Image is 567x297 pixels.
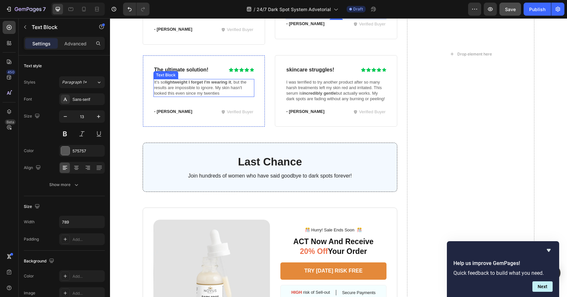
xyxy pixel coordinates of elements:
p: Verified Buyer [249,90,276,97]
h3: Last Chance [43,136,276,151]
p: 7 [43,5,46,13]
div: Help us improve GemPages! [453,246,553,292]
div: Beta [5,119,16,125]
button: Hide survey [545,246,553,254]
p: Advanced [64,40,87,47]
p: I was terrified to try another product after so many harsh treatments left my skin red and irrita... [176,61,276,84]
div: Styles [24,79,35,85]
div: Color [24,273,34,279]
span: / [254,6,255,13]
button: Next question [532,281,553,292]
span: 20% Off [190,229,218,237]
p: Settings [32,40,51,47]
strong: HIGH [181,272,192,276]
div: Text style [24,63,42,69]
p: Quick feedback to build what you need. [453,270,553,276]
button: Show more [24,179,105,191]
p: risk of Sell-out [181,272,220,277]
span: Draft [353,6,363,12]
div: Font [24,96,32,102]
p: Text Block [32,23,87,31]
h2: ACT Now And Receive Your Order [170,218,276,239]
p: ️🎊 Hurry! Sale Ends Soon ️🎊 [171,209,276,215]
div: Publish [529,6,545,13]
span: 24/7 Dark Spot System Advetorial [257,6,331,13]
div: Background [24,257,55,266]
div: Padding [24,236,39,242]
div: Width [24,219,35,225]
div: Show more [49,181,80,188]
input: Auto [59,216,104,228]
div: Add... [72,274,103,279]
div: Color [24,148,34,154]
div: Align [24,164,42,172]
div: Size [24,202,41,211]
div: 450 [6,70,16,75]
button: Paragraph 1* [59,76,105,88]
span: Save [505,7,516,12]
div: Drop element here [347,33,382,39]
div: Add... [72,237,103,242]
div: Undo/Redo [123,3,150,16]
div: Sans-serif [72,97,103,102]
h2: Help us improve GemPages! [453,259,553,267]
iframe: Design area [110,18,567,297]
a: TRY [DATE] RISK FREE [170,244,276,261]
div: Size [24,112,41,121]
div: Image [24,290,35,296]
h3: skincare struggles! [176,48,241,56]
p: Verified Buyer [117,90,143,97]
strong: incredibly gentle [192,72,226,77]
p: Join hundreds of women who have said goodbye to dark spots forever! [44,154,276,161]
button: 7 [3,3,49,16]
button: Publish [524,3,551,16]
div: 575757 [72,148,103,154]
p: - [PERSON_NAME] [176,91,224,96]
div: Add... [72,290,103,296]
span: Paragraph 1* [62,79,87,85]
p: Secure Payments [232,272,266,276]
p: TRY [DATE] RISK FREE [194,249,252,256]
button: Save [499,3,521,16]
